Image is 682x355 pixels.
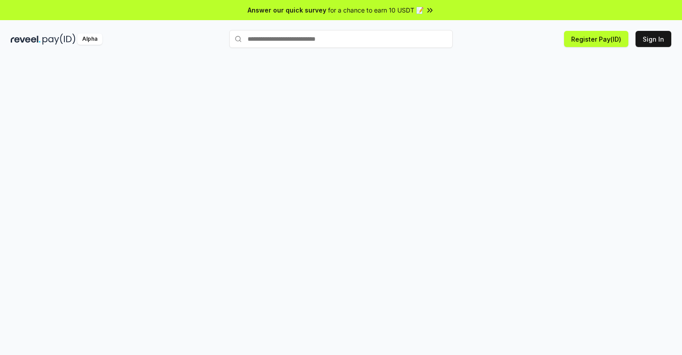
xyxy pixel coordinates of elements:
[248,5,326,15] span: Answer our quick survey
[11,34,41,45] img: reveel_dark
[328,5,424,15] span: for a chance to earn 10 USDT 📝
[42,34,76,45] img: pay_id
[77,34,102,45] div: Alpha
[636,31,671,47] button: Sign In
[564,31,628,47] button: Register Pay(ID)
